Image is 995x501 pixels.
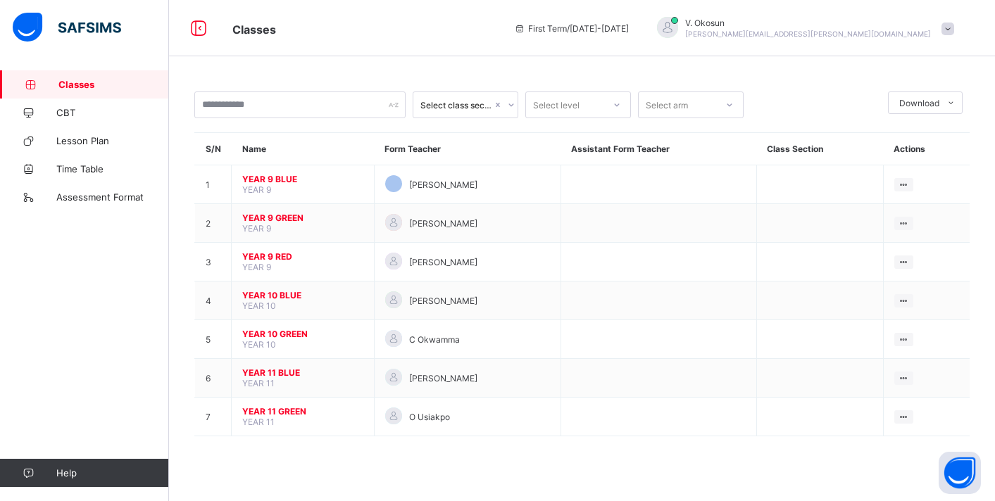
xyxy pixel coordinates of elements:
[56,191,169,203] span: Assessment Format
[409,218,477,229] span: [PERSON_NAME]
[533,91,580,118] div: Select level
[58,79,169,90] span: Classes
[242,262,271,272] span: YEAR 9
[195,243,232,281] td: 3
[242,174,363,184] span: YEAR 9 BLUE
[242,223,271,234] span: YEAR 9
[409,179,477,190] span: [PERSON_NAME]
[242,290,363,300] span: YEAR 10 BLUE
[242,300,276,311] span: YEAR 10
[242,367,363,378] span: YEAR 11 BLUE
[685,30,931,38] span: [PERSON_NAME][EMAIL_ADDRESS][PERSON_NAME][DOMAIN_NAME]
[685,18,931,28] span: V. Okosun
[195,398,232,436] td: 7
[409,412,450,422] span: O Usiakpo
[242,406,363,417] span: YEAR 11 GREEN
[56,467,168,478] span: Help
[242,378,275,388] span: YEAR 11
[195,281,232,320] td: 4
[756,133,883,165] th: Class Section
[939,452,981,494] button: Open asap
[514,23,629,34] span: session/term information
[643,17,961,40] div: V.Okosun
[232,23,276,37] span: Classes
[242,339,276,350] span: YEAR 10
[232,133,375,165] th: Name
[13,13,121,42] img: safsims
[242,184,271,195] span: YEAR 9
[56,163,169,175] span: Time Table
[409,296,477,306] span: [PERSON_NAME]
[242,213,363,223] span: YEAR 9 GREEN
[242,329,363,339] span: YEAR 10 GREEN
[374,133,561,165] th: Form Teacher
[195,320,232,359] td: 5
[56,135,169,146] span: Lesson Plan
[409,373,477,383] span: [PERSON_NAME]
[883,133,970,165] th: Actions
[56,107,169,118] span: CBT
[242,417,275,427] span: YEAR 11
[409,257,477,267] span: [PERSON_NAME]
[195,133,232,165] th: S/N
[195,165,232,204] td: 1
[409,334,460,345] span: C Okwamma
[899,98,939,108] span: Download
[646,91,688,118] div: Select arm
[195,359,232,398] td: 6
[195,204,232,243] td: 2
[242,251,363,262] span: YEAR 9 RED
[561,133,756,165] th: Assistant Form Teacher
[420,100,492,110] div: Select class section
